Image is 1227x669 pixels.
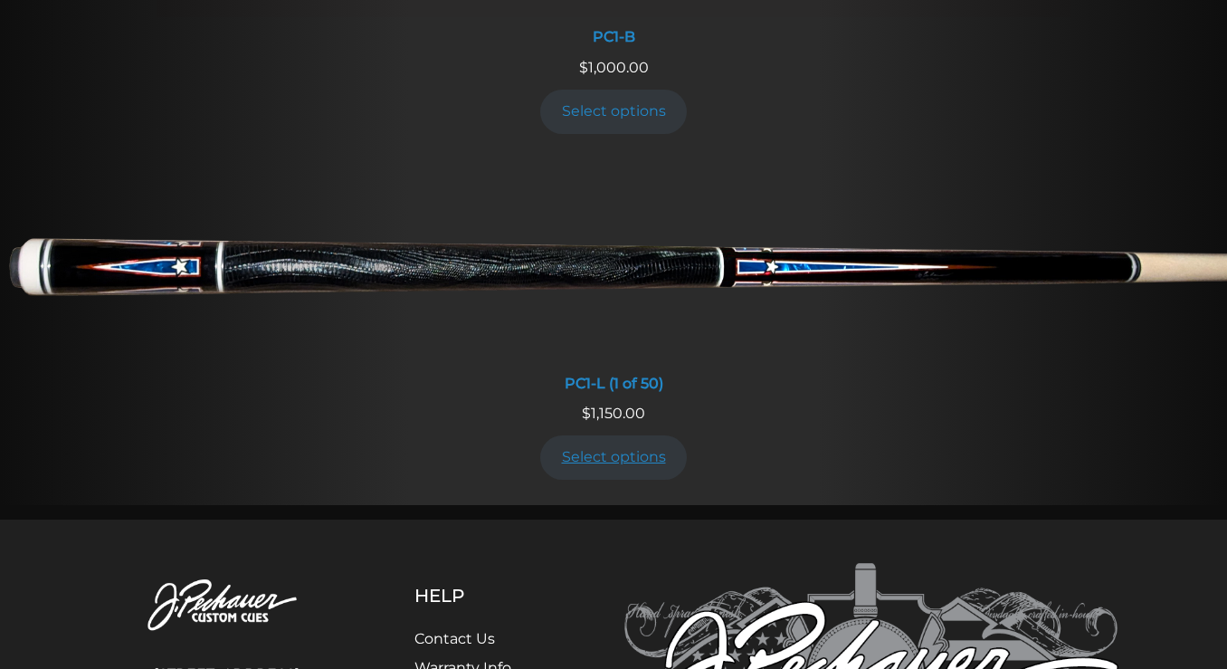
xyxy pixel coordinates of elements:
[582,405,591,422] span: $
[157,28,1070,45] div: PC1-B
[579,59,649,76] span: 1,000.00
[579,59,588,76] span: $
[109,563,345,649] img: Pechauer Custom Cues
[540,435,687,480] a: Add to cart: “PC1-L (1 of 50)”
[414,585,555,607] h5: Help
[540,90,687,134] a: Add to cart: “PC1-B”
[414,630,495,647] a: Contact Us
[582,405,645,422] span: 1,150.00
